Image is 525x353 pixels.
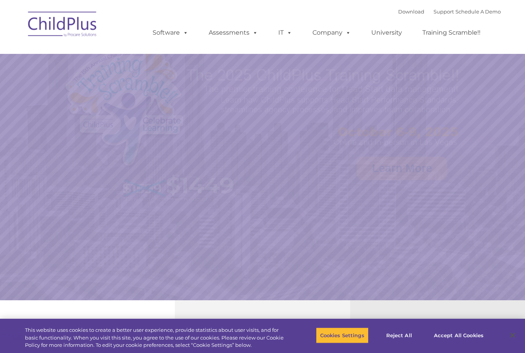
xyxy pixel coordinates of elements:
button: Cookies Settings [316,327,369,343]
img: ChildPlus by Procare Solutions [24,6,101,45]
font: | [398,8,501,15]
a: Support [434,8,454,15]
a: Assessments [201,25,266,40]
div: This website uses cookies to create a better user experience, provide statistics about user visit... [25,326,289,349]
a: IT [271,25,300,40]
a: Company [305,25,359,40]
a: Download [398,8,424,15]
button: Accept All Cookies [430,327,488,343]
a: Learn More [357,157,447,180]
a: Software [145,25,196,40]
a: University [364,25,410,40]
button: Reject All [375,327,423,343]
a: Schedule A Demo [455,8,501,15]
button: Close [504,327,521,344]
a: Training Scramble!! [415,25,488,40]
